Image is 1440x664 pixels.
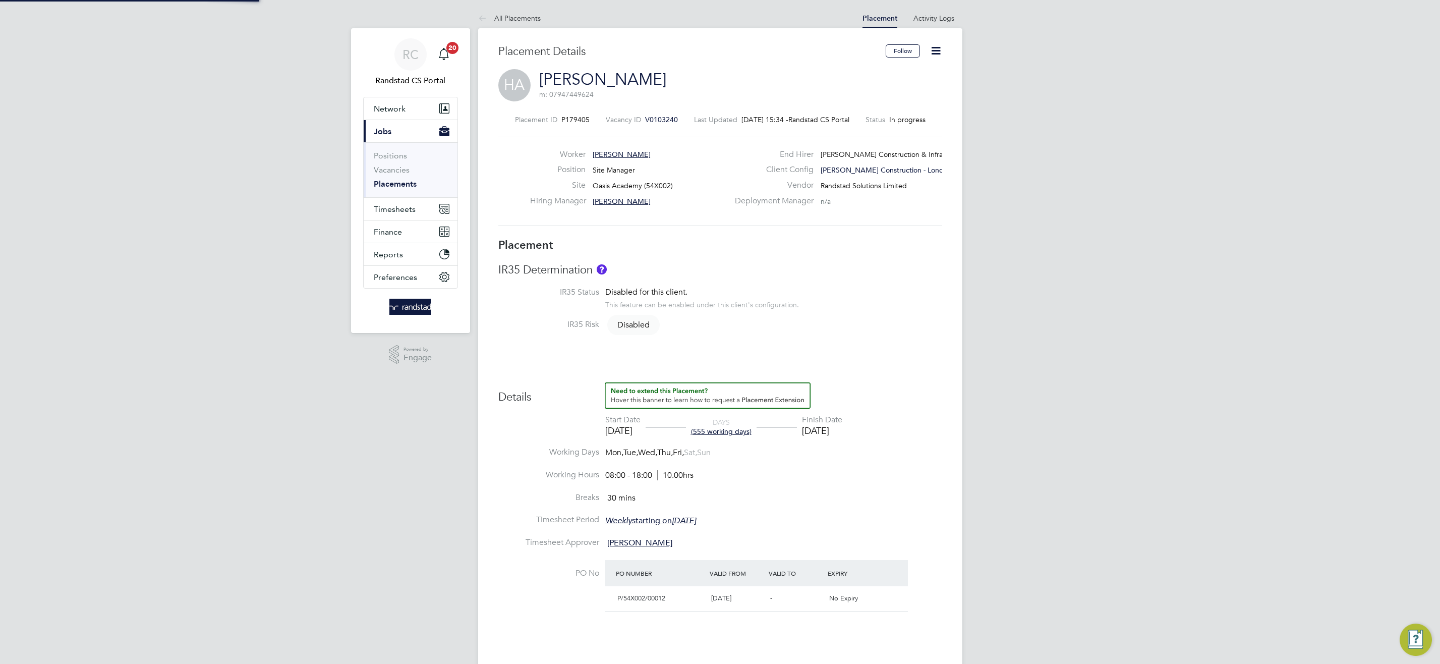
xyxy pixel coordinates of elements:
[802,425,842,436] div: [DATE]
[593,181,673,190] span: Oasis Academy (54X002)
[623,448,638,458] span: Tue,
[694,115,737,124] label: Last Updated
[825,564,884,582] div: Expiry
[802,415,842,425] div: Finish Date
[374,104,406,114] span: Network
[498,382,942,405] h3: Details
[404,345,432,354] span: Powered by
[605,287,687,297] span: Disabled for this client.
[530,164,586,175] label: Position
[707,564,766,582] div: Valid From
[607,493,636,503] span: 30 mins
[913,14,954,23] a: Activity Logs
[645,115,678,124] span: V0103240
[697,448,711,458] span: Sun
[374,272,417,282] span: Preferences
[364,198,457,220] button: Timesheets
[607,538,672,548] span: [PERSON_NAME]
[605,382,811,409] button: How to extend a Placement?
[478,14,541,23] a: All Placements
[889,115,926,124] span: In progress
[498,515,599,525] label: Timesheet Period
[539,70,666,89] a: [PERSON_NAME]
[607,315,660,335] span: Disabled
[404,354,432,362] span: Engage
[498,69,531,101] span: HA
[862,14,897,23] a: Placement
[821,165,955,175] span: [PERSON_NAME] Construction - Londo…
[593,165,635,175] span: Site Manager
[364,120,457,142] button: Jobs
[686,418,757,436] div: DAYS
[657,448,673,458] span: Thu,
[363,75,458,87] span: Randstad CS Portal
[374,127,391,136] span: Jobs
[364,243,457,265] button: Reports
[498,287,599,298] label: IR35 Status
[498,470,599,480] label: Working Hours
[821,197,831,206] span: n/a
[617,594,665,602] span: P/54X002/00012
[729,180,814,191] label: Vendor
[374,165,410,175] a: Vacancies
[498,492,599,503] label: Breaks
[657,470,694,480] span: 10.00hrs
[729,196,814,206] label: Deployment Manager
[711,594,731,602] span: [DATE]
[770,594,772,602] span: -
[886,44,920,58] button: Follow
[389,345,432,364] a: Powered byEngage
[530,180,586,191] label: Site
[593,150,651,159] span: [PERSON_NAME]
[434,38,454,71] a: 20
[788,115,849,124] span: Randstad CS Portal
[1400,624,1432,656] button: Engage Resource Center
[605,470,694,481] div: 08:00 - 18:00
[821,150,955,159] span: [PERSON_NAME] Construction & Infrast…
[515,115,557,124] label: Placement ID
[498,44,878,59] h3: Placement Details
[374,250,403,259] span: Reports
[539,90,594,99] span: m: 07947449624
[363,38,458,87] a: RCRandstad CS Portal
[530,149,586,160] label: Worker
[498,568,599,579] label: PO No
[691,427,752,436] span: (555 working days)
[498,319,599,330] label: IR35 Risk
[446,42,458,54] span: 20
[374,151,407,160] a: Positions
[605,425,641,436] div: [DATE]
[364,220,457,243] button: Finance
[561,115,590,124] span: P179405
[374,179,417,189] a: Placements
[389,299,431,315] img: randstad-logo-retina.png
[606,115,641,124] label: Vacancy ID
[605,415,641,425] div: Start Date
[498,447,599,458] label: Working Days
[729,149,814,160] label: End Hirer
[684,448,697,458] span: Sat,
[729,164,814,175] label: Client Config
[402,48,419,61] span: RC
[597,264,607,274] button: About IR35
[613,564,708,582] div: PO Number
[374,204,416,214] span: Timesheets
[530,196,586,206] label: Hiring Manager
[498,263,942,278] h3: IR35 Determination
[673,448,684,458] span: Fri,
[605,298,799,309] div: This feature can be enabled under this client's configuration.
[593,197,651,206] span: [PERSON_NAME]
[605,516,696,526] span: starting on
[672,516,696,526] em: [DATE]
[498,537,599,548] label: Timesheet Approver
[351,28,470,333] nav: Main navigation
[821,181,907,190] span: Randstad Solutions Limited
[638,448,657,458] span: Wed,
[364,97,457,120] button: Network
[498,238,553,252] b: Placement
[364,266,457,288] button: Preferences
[363,299,458,315] a: Go to home page
[605,516,632,526] em: Weekly
[829,594,858,602] span: No Expiry
[741,115,788,124] span: [DATE] 15:34 -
